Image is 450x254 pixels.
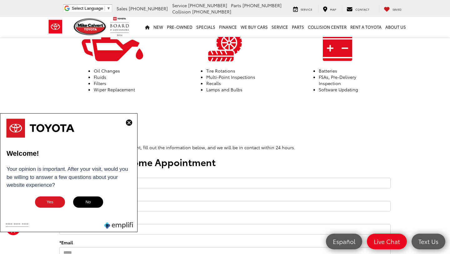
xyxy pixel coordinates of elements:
li: Multi-Point Inspections [206,74,256,80]
span: Collision [172,8,191,15]
a: Service [270,17,290,37]
a: New [152,17,165,37]
span: [PHONE_NUMBER] [192,8,231,15]
span: Sales [117,5,127,12]
h2: Request An At Home Appointment [59,157,391,167]
li: Oil Changes [94,68,144,74]
img: Toyota [44,17,67,37]
span: ▼ [107,6,111,11]
a: Text Us [412,234,445,249]
span: Live Chat [371,237,403,245]
li: Filters [94,80,144,86]
span: Contact [355,7,369,11]
a: WE BUY CARS [239,17,270,37]
a: Map [318,6,341,12]
span: Text Us [415,237,442,245]
li: Wiper Replacement [94,86,144,99]
li: Software Updating [319,86,369,93]
span: Español [330,237,358,245]
span: Map [330,7,336,11]
li: Batteries [319,68,369,74]
a: Specials [194,17,217,37]
label: *Email [59,239,73,246]
span: Service [172,2,187,8]
span: [PHONE_NUMBER] [129,5,168,12]
span: Service [301,7,312,11]
span: Parts [231,2,241,8]
a: Parts [290,17,306,37]
img: Mike Calvert Toyota [74,18,107,35]
p: To make a mobile service appointment, fill out the information below, and we will be in contact w... [59,144,391,150]
a: Collision Center [306,17,348,37]
a: About Us [383,17,408,37]
a: Pre-Owned [165,17,194,37]
a: Contact [342,6,374,12]
li: FSAs, Pre-Delivery Inspection [319,74,369,86]
span: [PHONE_NUMBER] [242,2,282,8]
a: Rent a Toyota [348,17,383,37]
li: Fluids [94,74,144,80]
a: Service [288,6,317,12]
a: Live Chat [367,234,407,249]
li: Lamps and Bulbs [206,86,256,93]
a: My Saved Vehicles [379,6,406,12]
a: Finance [217,17,239,37]
li: Recalls [206,80,256,86]
a: Select Language​ [72,6,111,11]
a: Home [143,17,152,37]
span: Saved [392,7,402,11]
a: Español [326,234,362,249]
span: Select Language [72,6,103,11]
li: Tire Rotations [206,68,256,74]
span: [PHONE_NUMBER] [188,2,227,8]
